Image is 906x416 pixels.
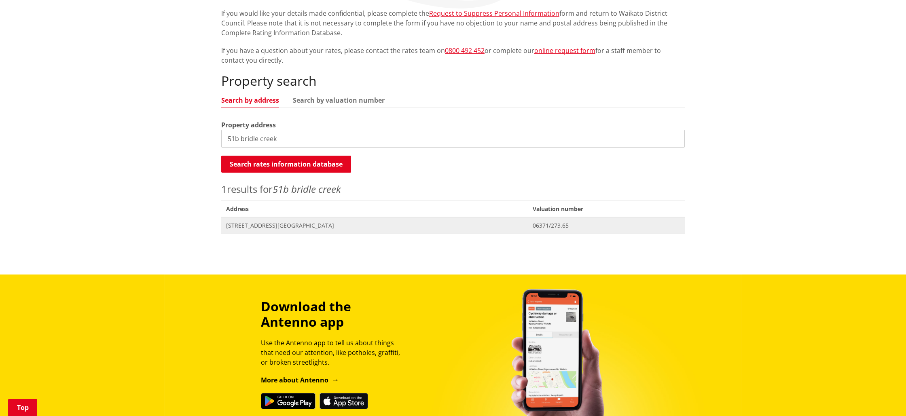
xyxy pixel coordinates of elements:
a: Request to Suppress Personal Information [429,9,559,18]
a: Search by address [221,97,279,103]
a: online request form [534,46,595,55]
p: If you have a question about your rates, please contact the rates team on or complete our for a s... [221,46,685,65]
h2: Property search [221,73,685,89]
iframe: Messenger Launcher [869,382,898,411]
span: Address [221,201,528,217]
a: Search by valuation number [293,97,385,103]
span: 1 [221,182,227,196]
a: 0800 492 452 [445,46,485,55]
button: Search rates information database [221,156,351,173]
a: Top [8,399,37,416]
p: results for [221,182,685,196]
h3: Download the Antenno app [261,299,407,330]
label: Property address [221,120,276,130]
em: 51b bridle creek [273,182,341,196]
span: 06371/273.65 [533,222,680,230]
p: Use the Antenno app to tell us about things that need our attention, like potholes, graffiti, or ... [261,338,407,367]
span: [STREET_ADDRESS][GEOGRAPHIC_DATA] [226,222,523,230]
a: [STREET_ADDRESS][GEOGRAPHIC_DATA] 06371/273.65 [221,217,685,234]
input: e.g. Duke Street NGARUAWAHIA [221,130,685,148]
span: Valuation number [528,201,685,217]
img: Get it on Google Play [261,393,315,409]
a: More about Antenno [261,376,339,384]
p: If you would like your details made confidential, please complete the form and return to Waikato ... [221,8,685,38]
img: Download on the App Store [320,393,368,409]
